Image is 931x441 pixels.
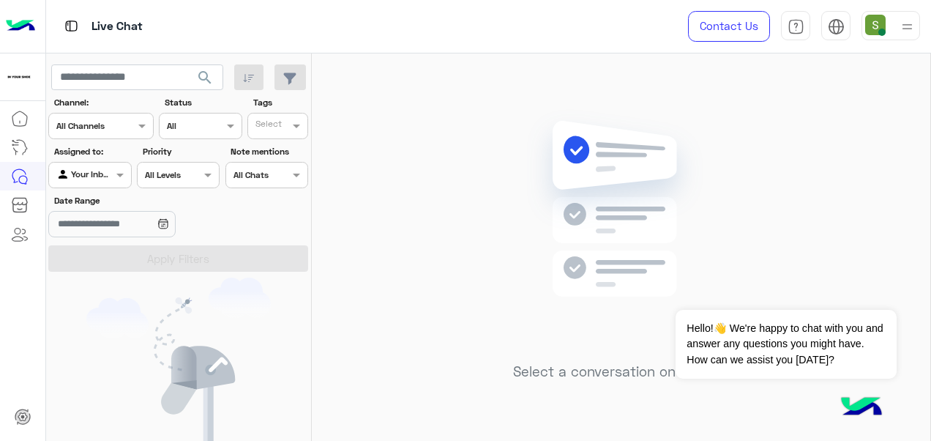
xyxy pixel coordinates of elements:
[6,11,35,42] img: Logo
[836,382,887,434] img: hulul-logo.png
[62,17,81,35] img: tab
[48,245,308,272] button: Apply Filters
[54,194,218,207] label: Date Range
[781,11,810,42] a: tab
[865,15,886,35] img: userImage
[676,310,896,379] span: Hello!👋 We're happy to chat with you and answer any questions you might have. How can we assist y...
[196,69,214,86] span: search
[143,145,218,158] label: Priority
[513,363,729,380] h5: Select a conversation on the left
[54,96,152,109] label: Channel:
[515,109,727,352] img: no messages
[231,145,306,158] label: Note mentions
[165,96,240,109] label: Status
[788,18,804,35] img: tab
[253,96,307,109] label: Tags
[828,18,845,35] img: tab
[91,17,143,37] p: Live Chat
[6,64,32,90] img: 923305001092802
[253,117,282,134] div: Select
[688,11,770,42] a: Contact Us
[898,18,916,36] img: profile
[54,145,130,158] label: Assigned to:
[187,64,223,96] button: search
